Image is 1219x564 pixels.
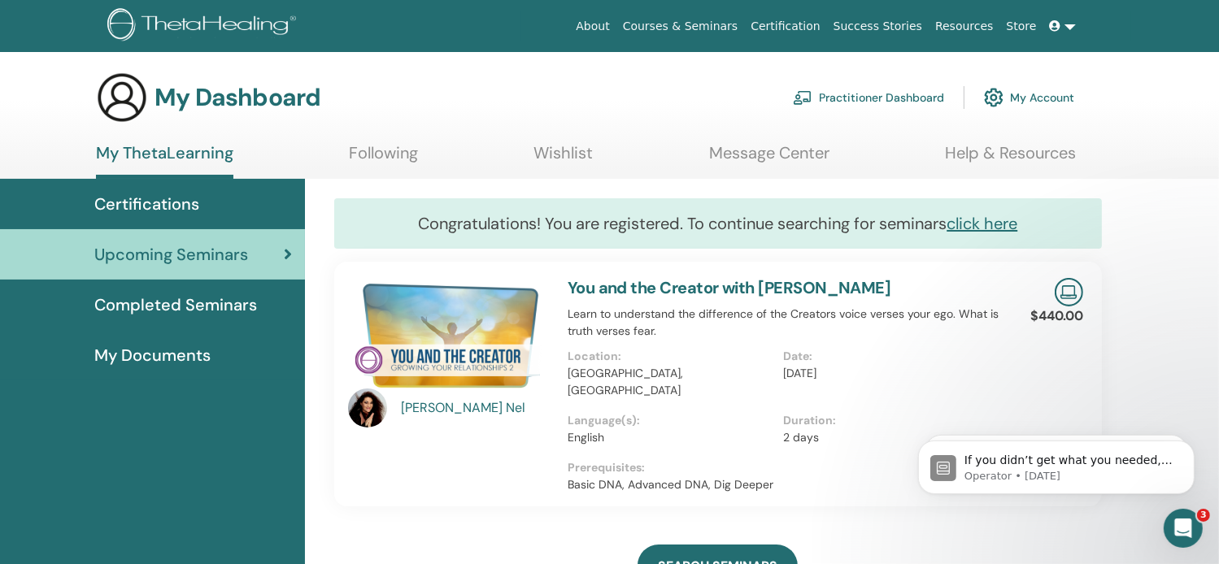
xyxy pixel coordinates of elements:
img: cog.svg [984,84,1003,111]
span: Certifications [94,192,199,216]
p: English [568,429,773,446]
a: [PERSON_NAME] Nel [401,398,551,418]
a: Message Center [709,143,829,175]
img: logo.png [107,8,302,45]
a: My Account [984,80,1074,115]
span: Completed Seminars [94,293,257,317]
p: Basic DNA, Advanced DNA, Dig Deeper [568,476,999,493]
p: [DATE] [783,365,989,382]
p: $440.00 [1030,306,1083,326]
p: Location : [568,348,773,365]
a: You and the Creator with [PERSON_NAME] [568,277,891,298]
a: Certification [744,11,826,41]
a: Help & Resources [945,143,1076,175]
p: Date : [783,348,989,365]
p: Learn to understand the difference of the Creators voice verses your ego. What is truth verses fear. [568,306,999,340]
a: About [569,11,616,41]
div: Congratulations! You are registered. To continue searching for seminars [334,198,1102,249]
p: [GEOGRAPHIC_DATA], [GEOGRAPHIC_DATA] [568,365,773,399]
span: 3 [1197,509,1210,522]
h3: My Dashboard [155,83,320,112]
img: You and the Creator [348,278,548,393]
span: My Documents [94,343,211,367]
a: Courses & Seminars [616,11,745,41]
img: chalkboard-teacher.svg [793,90,812,105]
iframe: Intercom live chat [1164,509,1203,548]
img: default.jpg [348,388,387,427]
p: Prerequisites : [568,459,999,476]
iframe: Intercom notifications message [894,406,1219,520]
a: Practitioner Dashboard [793,80,944,115]
span: Upcoming Seminars [94,242,248,267]
a: Wishlist [534,143,594,175]
a: Success Stories [827,11,929,41]
img: generic-user-icon.jpg [96,72,148,124]
a: click here [947,213,1017,234]
a: Following [349,143,418,175]
a: Resources [929,11,1000,41]
a: My ThetaLearning [96,143,233,179]
p: Language(s) : [568,412,773,429]
p: Duration : [783,412,989,429]
img: Live Online Seminar [1055,278,1083,306]
a: Store [1000,11,1043,41]
p: 2 days [783,429,989,446]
